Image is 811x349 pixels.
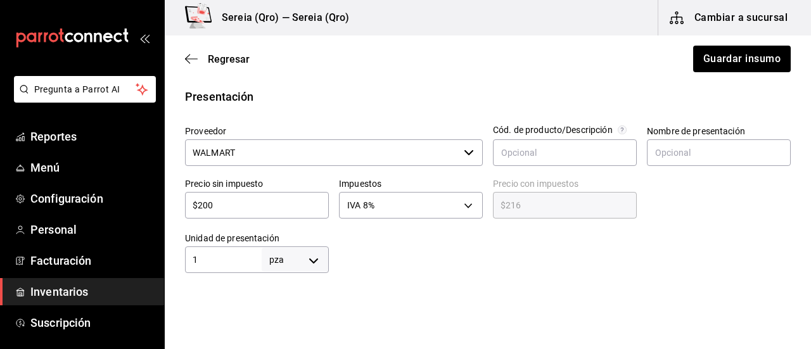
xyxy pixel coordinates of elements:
[339,192,483,219] div: IVA 8%
[212,10,350,25] h3: Sereia (Qro) — Sereia (Qro)
[185,234,329,243] label: Unidad de presentación
[14,76,156,103] button: Pregunta a Parrot AI
[165,35,811,277] main: ;
[185,252,262,267] input: 0
[30,190,154,207] span: Configuración
[139,33,150,43] button: open_drawer_menu
[647,127,791,136] label: Nombre de presentación
[262,248,329,272] div: pza
[493,125,613,134] div: Cód. de producto/Descripción
[493,139,637,166] input: Opcional
[30,314,154,331] span: Suscripción
[185,53,250,65] button: Regresar
[185,139,459,166] input: Ver todos
[185,88,791,105] div: Presentación
[339,179,483,188] label: Impuestos
[30,221,154,238] span: Personal
[185,127,483,136] label: Proveedor
[208,53,250,65] span: Regresar
[30,128,154,145] span: Reportes
[493,198,637,213] input: $0.00
[9,92,156,105] a: Pregunta a Parrot AI
[30,159,154,176] span: Menú
[693,46,791,72] button: Guardar insumo
[493,179,637,188] label: Precio con impuestos
[647,139,791,166] input: Opcional
[30,252,154,269] span: Facturación
[185,198,329,213] input: $0.00
[34,83,136,96] span: Pregunta a Parrot AI
[185,179,329,188] label: Precio sin impuesto
[30,283,154,300] span: Inventarios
